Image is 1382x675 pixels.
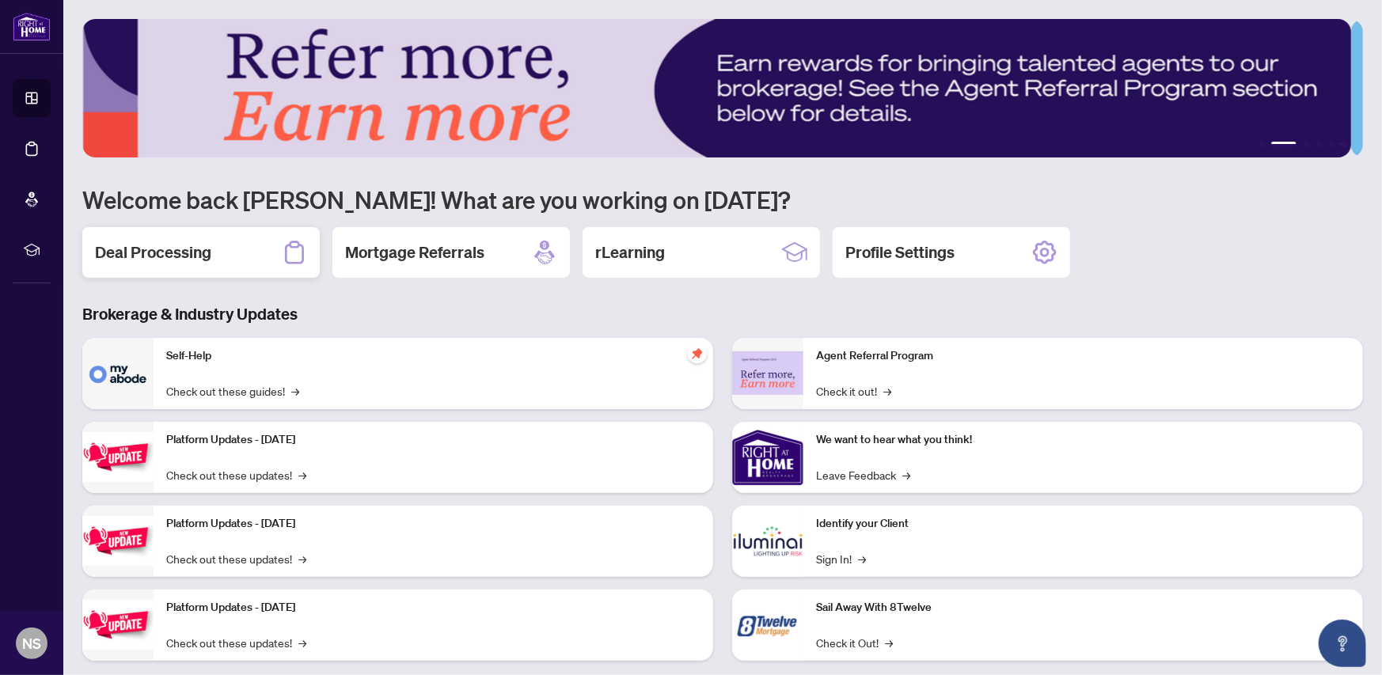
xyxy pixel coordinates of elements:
a: Leave Feedback→ [816,466,910,483]
span: pushpin [688,344,707,363]
img: Platform Updates - July 21, 2025 [82,432,154,482]
img: Platform Updates - July 8, 2025 [82,516,154,566]
span: → [885,634,893,651]
button: 3 [1303,142,1309,148]
span: → [298,466,306,483]
p: Sail Away With 8Twelve [816,599,1350,616]
p: Platform Updates - [DATE] [166,599,700,616]
h2: Profile Settings [845,241,955,264]
span: NS [22,632,41,654]
span: → [858,550,866,567]
h1: Welcome back [PERSON_NAME]! What are you working on [DATE]? [82,184,1363,214]
h3: Brokerage & Industry Updates [82,303,1363,325]
img: Identify your Client [732,506,803,577]
img: Self-Help [82,338,154,409]
a: Check out these updates!→ [166,634,306,651]
img: We want to hear what you think! [732,422,803,493]
h2: Deal Processing [95,241,211,264]
p: Platform Updates - [DATE] [166,515,700,533]
button: Open asap [1319,620,1366,667]
button: 2 [1271,142,1297,148]
span: → [883,382,891,400]
button: 4 [1316,142,1322,148]
span: → [291,382,299,400]
a: Check it Out!→ [816,634,893,651]
p: Platform Updates - [DATE] [166,431,700,449]
img: Sail Away With 8Twelve [732,590,803,661]
p: Self-Help [166,347,700,365]
a: Check out these guides!→ [166,382,299,400]
span: → [298,550,306,567]
p: Identify your Client [816,515,1350,533]
button: 5 [1328,142,1335,148]
img: logo [13,12,51,41]
h2: rLearning [595,241,665,264]
a: Sign In!→ [816,550,866,567]
span: → [902,466,910,483]
button: 6 [1341,142,1347,148]
h2: Mortgage Referrals [345,241,484,264]
img: Slide 1 [82,19,1351,157]
img: Agent Referral Program [732,351,803,395]
p: We want to hear what you think! [816,431,1350,449]
button: 1 [1259,142,1265,148]
p: Agent Referral Program [816,347,1350,365]
a: Check it out!→ [816,382,891,400]
a: Check out these updates!→ [166,550,306,567]
img: Platform Updates - June 23, 2025 [82,600,154,650]
a: Check out these updates!→ [166,466,306,483]
span: → [298,634,306,651]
